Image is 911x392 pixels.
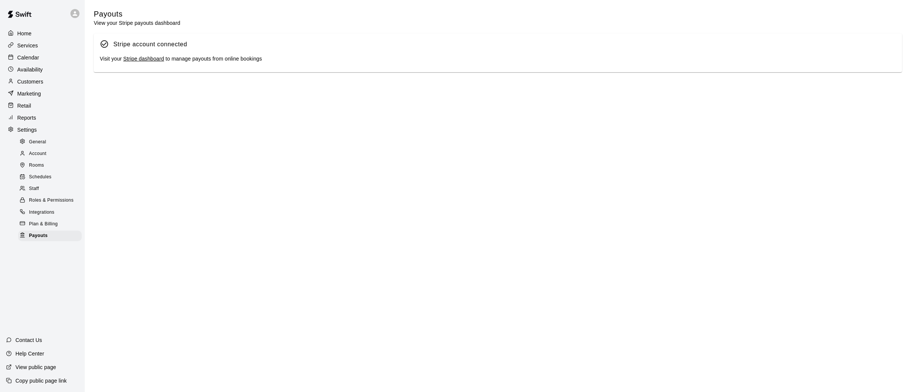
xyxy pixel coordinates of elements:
[17,102,31,109] p: Retail
[123,56,164,62] a: Stripe dashboard
[18,230,85,242] a: Payouts
[18,184,82,194] div: Staff
[113,40,187,49] div: Stripe account connected
[18,183,85,195] a: Staff
[18,195,82,206] div: Roles & Permissions
[18,219,82,229] div: Plan & Billing
[29,173,52,181] span: Schedules
[17,54,39,61] p: Calendar
[18,137,82,147] div: General
[6,40,79,51] a: Services
[17,66,43,73] p: Availability
[94,9,180,19] h5: Payouts
[6,28,79,39] a: Home
[29,150,46,158] span: Account
[6,88,79,99] a: Marketing
[17,114,36,122] p: Reports
[17,78,43,85] p: Customers
[17,90,41,97] p: Marketing
[6,76,79,87] a: Customers
[15,363,56,371] p: View public page
[18,218,85,230] a: Plan & Billing
[6,64,79,75] a: Availability
[18,172,85,183] a: Schedules
[18,207,85,218] a: Integrations
[18,160,85,172] a: Rooms
[29,209,55,216] span: Integrations
[6,124,79,135] a: Settings
[29,162,44,169] span: Rooms
[100,55,896,63] div: Visit your to manage payouts from online bookings
[18,172,82,182] div: Schedules
[18,148,85,160] a: Account
[29,220,58,228] span: Plan & Billing
[18,136,85,148] a: General
[6,100,79,111] a: Retail
[17,126,37,134] p: Settings
[29,232,47,240] span: Payouts
[94,19,180,27] p: View your Stripe payouts dashboard
[29,185,39,193] span: Staff
[18,160,82,171] div: Rooms
[18,231,82,241] div: Payouts
[15,336,42,344] p: Contact Us
[18,149,82,159] div: Account
[15,377,67,384] p: Copy public page link
[6,52,79,63] a: Calendar
[17,42,38,49] p: Services
[18,195,85,207] a: Roles & Permissions
[18,207,82,218] div: Integrations
[29,197,73,204] span: Roles & Permissions
[29,138,46,146] span: General
[15,350,44,357] p: Help Center
[6,112,79,123] a: Reports
[17,30,32,37] p: Home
